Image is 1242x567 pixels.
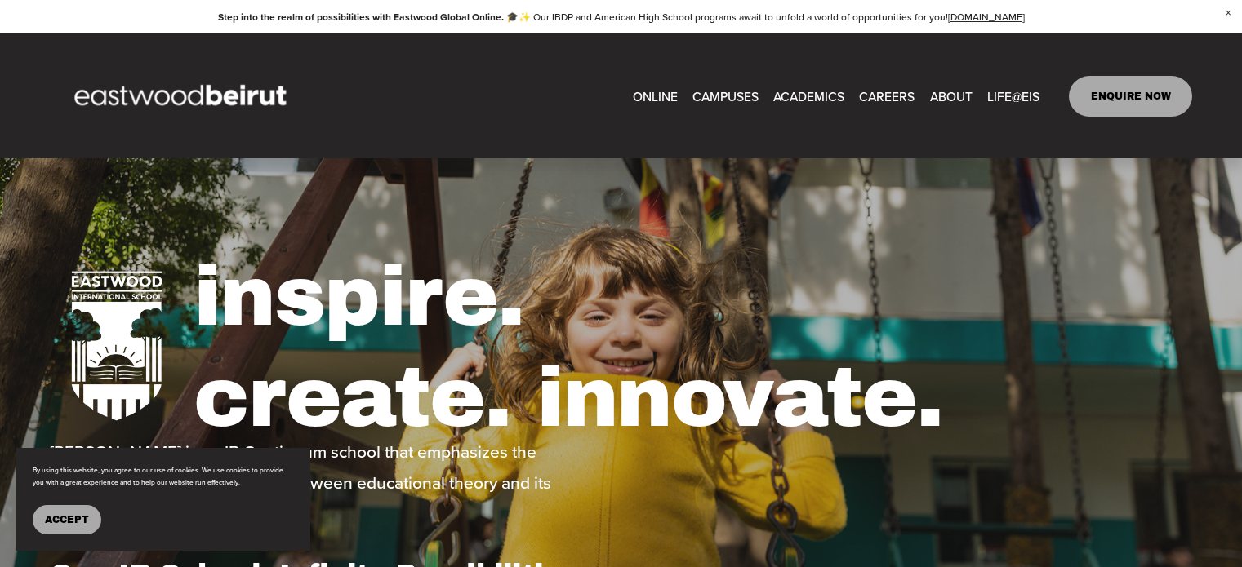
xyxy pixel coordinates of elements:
[50,436,617,529] p: [PERSON_NAME] is an IB Continuum school that emphasizes the importance of bridging the gap betwee...
[987,83,1039,109] a: folder dropdown
[859,83,915,109] a: CAREERS
[773,83,844,109] a: folder dropdown
[45,514,89,525] span: Accept
[773,85,844,108] span: ACADEMICS
[633,83,678,109] a: ONLINE
[50,55,316,138] img: EastwoodIS Global Site
[33,505,101,534] button: Accept
[692,83,759,109] a: folder dropdown
[692,85,759,108] span: CAMPUSES
[1069,76,1192,117] a: ENQUIRE NOW
[987,85,1039,108] span: LIFE@EIS
[194,246,1192,449] h1: inspire. create. innovate.
[16,448,310,551] section: Cookie banner
[930,85,973,108] span: ABOUT
[33,464,294,489] p: By using this website, you agree to our use of cookies. We use cookies to provide you with a grea...
[948,10,1025,24] a: [DOMAIN_NAME]
[930,83,973,109] a: folder dropdown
